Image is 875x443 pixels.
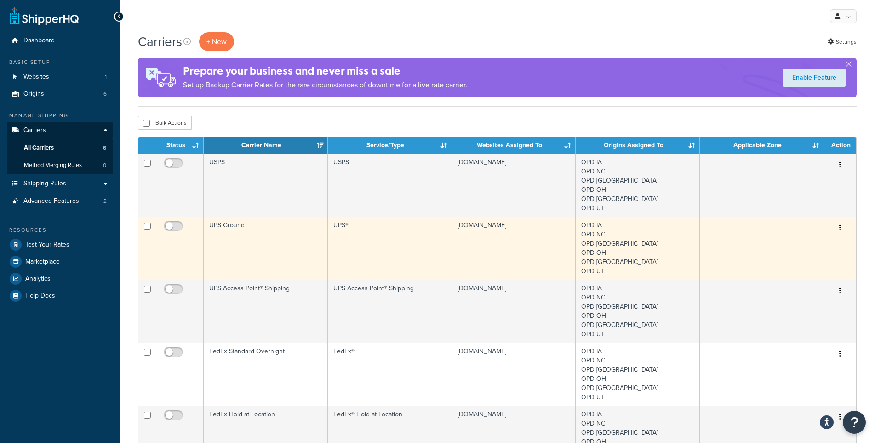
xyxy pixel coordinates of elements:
[7,175,113,192] a: Shipping Rules
[843,411,866,434] button: Open Resource Center
[204,137,328,154] th: Carrier Name: activate to sort column ascending
[24,144,54,152] span: All Carriers
[25,241,69,249] span: Test Your Rates
[824,137,856,154] th: Action
[452,217,576,280] td: [DOMAIN_NAME]
[328,154,452,217] td: USPS
[105,73,107,81] span: 1
[7,253,113,270] a: Marketplace
[204,343,328,406] td: FedEx Standard Overnight
[138,58,183,97] img: ad-rules-rateshop-fe6ec290ccb7230408bd80ed9643f0289d75e0ffd9eb532fc0e269fcd187b520.png
[204,217,328,280] td: UPS Ground
[576,217,700,280] td: OPD IA OPD NC OPD [GEOGRAPHIC_DATA] OPD OH OPD [GEOGRAPHIC_DATA] OPD UT
[7,157,113,174] a: Method Merging Rules 0
[25,275,51,283] span: Analytics
[103,161,106,169] span: 0
[7,226,113,234] div: Resources
[7,139,113,156] a: All Carriers 6
[7,288,113,304] a: Help Docs
[204,280,328,343] td: UPS Access Point® Shipping
[328,280,452,343] td: UPS Access Point® Shipping
[103,144,106,152] span: 6
[23,127,46,134] span: Carriers
[7,270,113,287] a: Analytics
[328,217,452,280] td: UPS®
[138,33,182,51] h1: Carriers
[576,154,700,217] td: OPD IA OPD NC OPD [GEOGRAPHIC_DATA] OPD OH OPD [GEOGRAPHIC_DATA] OPD UT
[7,86,113,103] a: Origins 6
[23,73,49,81] span: Websites
[7,157,113,174] li: Method Merging Rules
[452,280,576,343] td: [DOMAIN_NAME]
[7,193,113,210] li: Advanced Features
[23,197,79,205] span: Advanced Features
[328,343,452,406] td: FedEx®
[828,35,857,48] a: Settings
[23,37,55,45] span: Dashboard
[183,79,467,92] p: Set up Backup Carrier Rates for the rare circumstances of downtime for a live rate carrier.
[23,90,44,98] span: Origins
[7,236,113,253] a: Test Your Rates
[783,69,846,87] a: Enable Feature
[7,32,113,49] a: Dashboard
[576,280,700,343] td: OPD IA OPD NC OPD [GEOGRAPHIC_DATA] OPD OH OPD [GEOGRAPHIC_DATA] OPD UT
[204,154,328,217] td: USPS
[156,137,204,154] th: Status: activate to sort column ascending
[25,292,55,300] span: Help Docs
[452,137,576,154] th: Websites Assigned To: activate to sort column ascending
[7,139,113,156] li: All Carriers
[328,137,452,154] th: Service/Type: activate to sort column ascending
[7,69,113,86] a: Websites 1
[103,90,107,98] span: 6
[199,32,234,51] button: + New
[138,116,192,130] button: Bulk Actions
[103,197,107,205] span: 2
[7,58,113,66] div: Basic Setup
[452,154,576,217] td: [DOMAIN_NAME]
[7,122,113,174] li: Carriers
[576,137,700,154] th: Origins Assigned To: activate to sort column ascending
[7,122,113,139] a: Carriers
[576,343,700,406] td: OPD IA OPD NC OPD [GEOGRAPHIC_DATA] OPD OH OPD [GEOGRAPHIC_DATA] OPD UT
[7,112,113,120] div: Manage Shipping
[23,180,66,188] span: Shipping Rules
[183,63,467,79] h4: Prepare your business and never miss a sale
[7,193,113,210] a: Advanced Features 2
[452,343,576,406] td: [DOMAIN_NAME]
[7,69,113,86] li: Websites
[10,7,79,25] a: ShipperHQ Home
[25,258,60,266] span: Marketplace
[700,137,824,154] th: Applicable Zone: activate to sort column ascending
[7,86,113,103] li: Origins
[24,161,82,169] span: Method Merging Rules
